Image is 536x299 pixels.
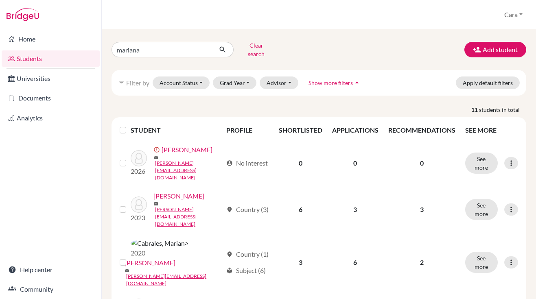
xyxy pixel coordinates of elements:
[471,105,479,114] strong: 11
[153,146,162,153] span: error_outline
[153,155,158,160] span: mail
[2,90,100,106] a: Documents
[388,258,455,267] p: 2
[131,120,221,140] th: STUDENT
[2,50,100,67] a: Students
[2,281,100,297] a: Community
[464,42,526,57] button: Add student
[234,39,279,60] button: Clear search
[213,76,257,89] button: Grad Year
[112,42,212,57] input: Find student by name...
[274,120,327,140] th: SHORTLISTED
[460,120,523,140] th: SEE MORE
[153,76,210,89] button: Account Status
[353,79,361,87] i: arrow_drop_up
[327,186,383,233] td: 3
[2,70,100,87] a: Universities
[226,266,266,275] div: Subject (6)
[465,252,498,273] button: See more
[2,31,100,47] a: Home
[260,76,298,89] button: Advisor
[221,120,274,140] th: PROFILE
[153,191,204,201] a: [PERSON_NAME]
[226,160,233,166] span: account_circle
[327,120,383,140] th: APPLICATIONS
[226,249,269,259] div: Country (1)
[2,262,100,278] a: Help center
[327,140,383,186] td: 0
[7,8,39,21] img: Bridge-U
[226,158,268,168] div: No interest
[465,199,498,220] button: See more
[501,7,526,22] button: Cara
[388,205,455,214] p: 3
[274,186,327,233] td: 6
[226,267,233,274] span: local_library
[126,79,149,87] span: Filter by
[226,251,233,258] span: location_on
[131,248,188,258] p: 2020
[274,233,327,292] td: 3
[153,201,158,206] span: mail
[465,153,498,174] button: See more
[302,76,368,89] button: Show more filtersarrow_drop_up
[131,213,147,223] p: 2023
[155,159,223,181] a: [PERSON_NAME][EMAIL_ADDRESS][DOMAIN_NAME]
[388,158,455,168] p: 0
[327,233,383,292] td: 6
[479,105,526,114] span: students in total
[131,150,147,166] img: Arévalo Gómez, Mariana
[226,206,233,213] span: location_on
[383,120,460,140] th: RECOMMENDATIONS
[226,205,269,214] div: Country (3)
[456,76,520,89] button: Apply default filters
[308,79,353,86] span: Show more filters
[274,140,327,186] td: 0
[131,238,188,248] img: Cabrales, Mariana
[155,206,223,228] a: [PERSON_NAME][EMAIL_ADDRESS][DOMAIN_NAME]
[118,79,125,86] i: filter_list
[131,166,147,176] p: 2026
[125,258,175,268] a: [PERSON_NAME]
[126,273,223,287] a: [PERSON_NAME][EMAIL_ADDRESS][DOMAIN_NAME]
[125,268,129,273] span: mail
[2,110,100,126] a: Analytics
[131,196,147,213] img: Argueta Detresno, Mariana
[162,145,212,155] a: [PERSON_NAME]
